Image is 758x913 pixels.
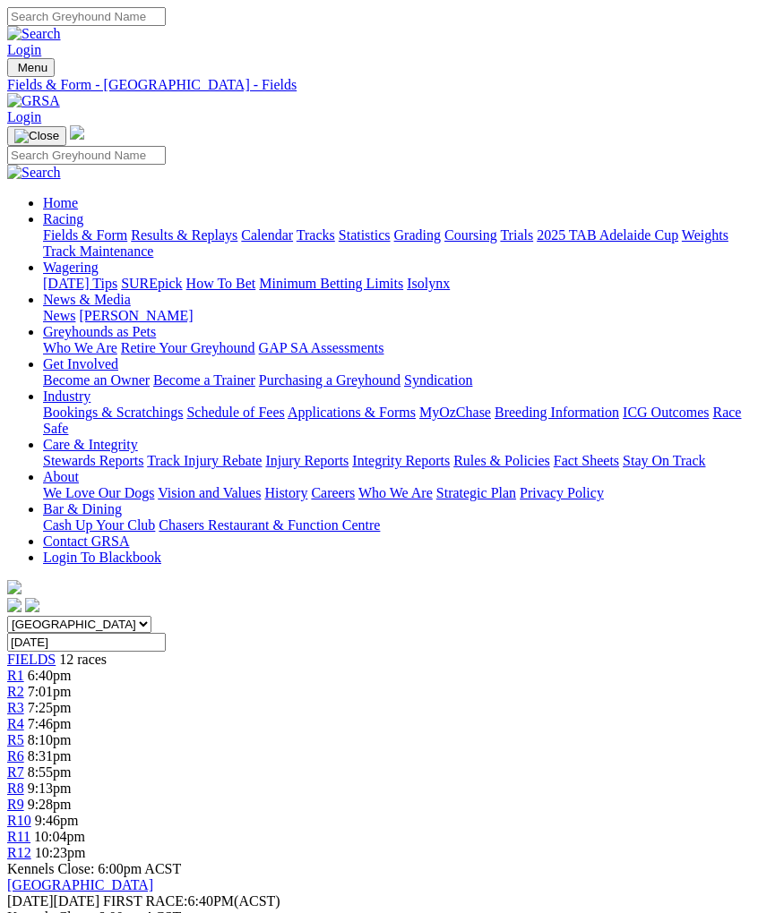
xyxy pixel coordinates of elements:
[186,405,284,420] a: Schedule of Fees
[311,485,355,500] a: Careers
[259,340,384,355] a: GAP SA Assessments
[7,877,153,892] a: [GEOGRAPHIC_DATA]
[7,652,56,667] a: FIELDS
[43,517,751,533] div: Bar & Dining
[25,598,39,612] img: twitter.svg
[623,453,705,468] a: Stay On Track
[7,165,61,181] img: Search
[28,684,72,699] span: 7:01pm
[537,227,678,243] a: 2025 TAB Adelaide Cup
[7,109,41,124] a: Login
[7,732,24,747] span: R5
[7,813,31,828] a: R10
[43,469,79,484] a: About
[394,227,441,243] a: Grading
[265,453,349,468] a: Injury Reports
[18,61,47,74] span: Menu
[28,797,72,812] span: 9:28pm
[43,276,117,291] a: [DATE] Tips
[7,42,41,57] a: Login
[288,405,416,420] a: Applications & Forms
[7,829,30,844] a: R11
[7,861,181,876] span: Kennels Close: 6:00pm ACST
[121,276,182,291] a: SUREpick
[35,845,86,860] span: 10:23pm
[7,748,24,764] a: R6
[28,668,72,683] span: 6:40pm
[7,77,751,93] a: Fields & Form - [GEOGRAPHIC_DATA] - Fields
[43,501,122,516] a: Bar & Dining
[7,700,24,715] a: R3
[7,893,54,909] span: [DATE]
[7,58,55,77] button: Toggle navigation
[43,227,751,260] div: Racing
[7,797,24,812] a: R9
[520,485,604,500] a: Privacy Policy
[43,550,161,565] a: Login To Blackbook
[43,243,153,259] a: Track Maintenance
[7,781,24,796] a: R8
[28,716,72,731] span: 7:46pm
[495,405,619,420] a: Breeding Information
[43,356,118,371] a: Get Involved
[43,453,751,469] div: Care & Integrity
[43,211,83,226] a: Racing
[7,633,166,652] input: Select date
[43,227,127,243] a: Fields & Form
[43,372,150,388] a: Become an Owner
[147,453,262,468] a: Track Injury Rebate
[43,533,129,549] a: Contact GRSA
[7,126,66,146] button: Toggle navigation
[43,292,131,307] a: News & Media
[7,146,166,165] input: Search
[7,580,22,594] img: logo-grsa-white.png
[28,732,72,747] span: 8:10pm
[7,764,24,780] a: R7
[43,485,154,500] a: We Love Our Dogs
[623,405,709,420] a: ICG Outcomes
[419,405,491,420] a: MyOzChase
[158,485,261,500] a: Vision and Values
[407,276,450,291] a: Isolynx
[43,340,751,356] div: Greyhounds as Pets
[7,668,24,683] span: R1
[28,781,72,796] span: 9:13pm
[241,227,293,243] a: Calendar
[7,26,61,42] img: Search
[339,227,391,243] a: Statistics
[7,716,24,731] a: R4
[43,517,155,533] a: Cash Up Your Club
[7,684,24,699] a: R2
[43,260,99,275] a: Wagering
[43,340,117,355] a: Who We Are
[35,813,79,828] span: 9:46pm
[43,388,90,404] a: Industry
[43,405,183,420] a: Bookings & Scratchings
[453,453,550,468] a: Rules & Policies
[7,7,166,26] input: Search
[159,517,380,533] a: Chasers Restaurant & Function Centre
[34,829,85,844] span: 10:04pm
[43,195,78,210] a: Home
[7,893,99,909] span: [DATE]
[43,372,751,388] div: Get Involved
[7,598,22,612] img: facebook.svg
[28,764,72,780] span: 8:55pm
[43,405,741,436] a: Race Safe
[7,93,60,109] img: GRSA
[43,276,751,292] div: Wagering
[7,845,31,860] a: R12
[14,129,59,143] img: Close
[43,485,751,501] div: About
[103,893,187,909] span: FIRST RACE:
[297,227,335,243] a: Tracks
[43,453,143,468] a: Stewards Reports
